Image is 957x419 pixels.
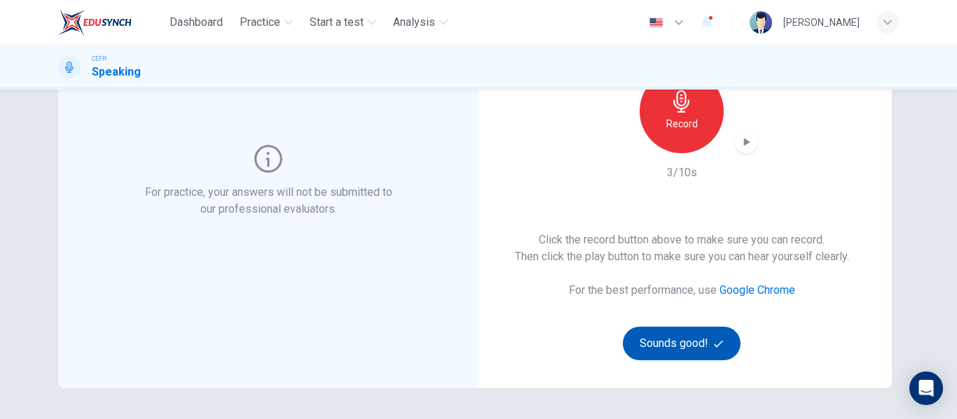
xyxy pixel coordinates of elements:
[58,8,132,36] img: EduSynch logo
[623,327,741,360] button: Sounds good!
[393,14,435,31] span: Analysis
[234,10,298,35] button: Practice
[387,10,453,35] button: Analysis
[667,164,697,181] h6: 3/10s
[666,115,698,132] h6: Record
[92,54,106,64] span: CEFR
[304,10,382,35] button: Start a test
[170,14,223,31] span: Dashboard
[909,371,943,405] div: Open Intercom Messenger
[164,10,228,35] button: Dashboard
[647,17,665,28] img: en
[58,8,164,36] a: EduSynch logo
[640,69,724,153] button: Record
[515,232,849,265] h6: Click the record button above to make sure you can record. Then click the play button to make sur...
[92,64,141,80] h1: Speaking
[783,14,860,31] div: [PERSON_NAME]
[720,283,795,297] a: Google Chrome
[142,184,395,218] h6: For practice, your answers will not be submitted to our professional evaluators.
[569,282,795,299] h6: For the best performance, use
[750,11,772,34] img: Profile picture
[240,14,280,31] span: Practice
[310,14,364,31] span: Start a test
